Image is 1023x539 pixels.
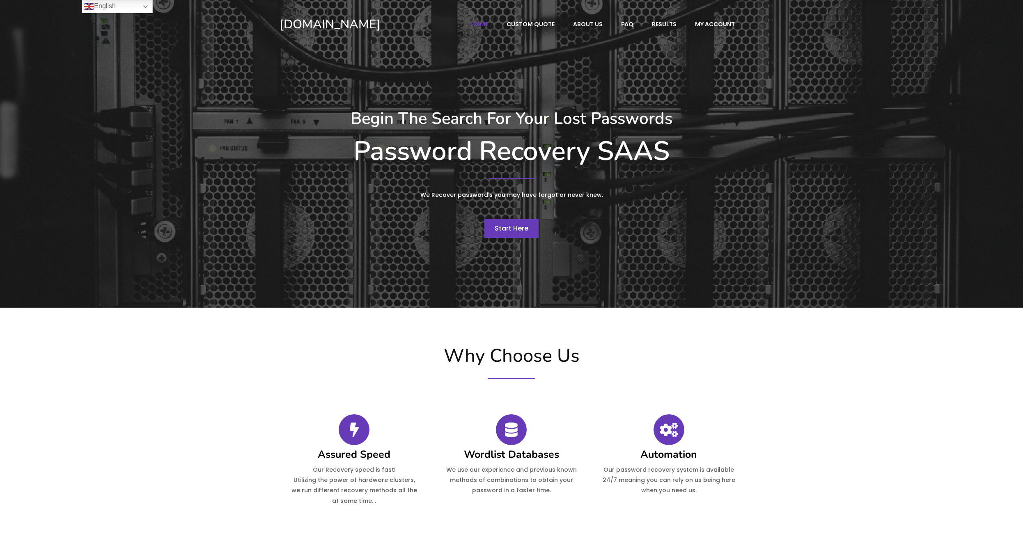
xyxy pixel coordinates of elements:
[358,190,665,200] p: We Recover password's you may have forgot or never knew.
[603,465,735,496] p: Our password recovery system is available 24/7 meaning you can rely on us being here when you nee...
[462,16,497,32] a: Home
[84,2,94,11] img: en
[603,450,735,460] h4: Automation
[564,16,611,32] a: About Us
[612,16,642,32] a: FAQ
[573,21,603,28] span: About Us
[495,224,528,233] span: Start Here
[652,21,677,28] span: Results
[280,135,743,167] h1: Password Recovery SAAS
[275,345,748,367] h2: Why Choose Us
[445,450,578,460] h4: Wordlist Databases
[643,16,685,32] a: Results
[484,219,539,238] a: Start Here
[621,21,633,28] span: FAQ
[498,16,563,32] a: Custom Quote
[280,16,437,32] a: [DOMAIN_NAME]
[288,450,420,460] h4: Assured Speed
[280,109,743,128] h3: Begin The Search For Your Lost Passwords
[507,21,555,28] span: Custom Quote
[695,21,735,28] span: My account
[686,16,743,32] a: My account
[445,465,578,496] p: We use our experience and previous known methods of combinations to obtain your password in a fas...
[288,465,420,506] p: Our Recovery speed is fast! Utilizing the power of hardware clusters, we run different recovery m...
[471,21,488,28] span: Home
